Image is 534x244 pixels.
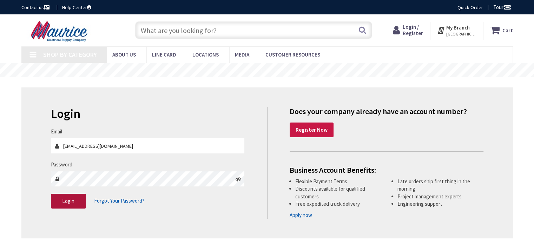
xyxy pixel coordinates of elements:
[152,51,176,58] span: Line Card
[437,24,476,37] div: My Branch [GEOGRAPHIC_DATA], [GEOGRAPHIC_DATA]
[192,51,219,58] span: Locations
[446,31,476,37] span: [GEOGRAPHIC_DATA], [GEOGRAPHIC_DATA]
[290,211,312,219] a: Apply now
[295,185,381,200] li: Discounts available for qualified customers
[51,161,72,168] label: Password
[21,4,51,11] a: Contact us
[21,20,99,42] img: Maurice Electrical Supply Company
[235,51,249,58] span: Media
[236,176,241,182] i: Click here to show/hide password
[51,107,245,121] h2: Login
[295,200,381,207] li: Free expedited truck delivery
[94,197,144,204] span: Forgot Your Password?
[393,24,423,37] a: Login / Register
[446,24,470,31] strong: My Branch
[62,4,91,11] a: Help Center
[457,4,483,11] a: Quick Order
[290,166,483,174] h4: Business Account Benefits:
[397,193,483,200] li: Project management experts
[290,107,483,116] h4: Does your company already have an account number?
[14,5,39,11] span: Support
[493,4,511,11] span: Tour
[490,24,513,37] a: Cart
[295,178,381,185] li: Flexible Payment Terms
[135,21,372,39] input: What are you looking for?
[397,178,483,193] li: Late orders ship first thing in the morning
[51,138,245,154] input: Email
[403,24,423,37] span: Login / Register
[203,66,331,74] rs-layer: Free Same Day Pickup at 15 Locations
[502,24,513,37] strong: Cart
[112,51,136,58] span: About us
[51,128,62,135] label: Email
[397,200,483,207] li: Engineering support
[265,51,320,58] span: Customer Resources
[51,194,86,209] button: Login
[62,198,74,204] span: Login
[43,51,97,59] span: Shop By Category
[290,123,334,137] a: Register Now
[94,194,144,207] a: Forgot Your Password?
[296,126,328,133] strong: Register Now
